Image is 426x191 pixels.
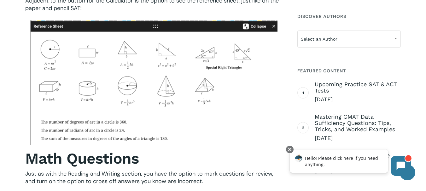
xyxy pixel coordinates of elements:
[297,11,401,22] h4: Discover Authors
[297,31,401,48] span: Select an Author
[298,32,400,46] span: Select an Author
[315,114,401,142] a: Mastering GMAT Data Sufficiency Questions: Tips, Tricks, and Worked Examples [DATE]
[315,81,401,94] span: Upcoming Practice SAT & ACT Tests
[315,134,401,142] span: [DATE]
[30,20,277,145] img: Bluebook Sneak Peak 15
[315,114,401,132] span: Mastering GMAT Data Sufficiency Questions: Tips, Tricks, and Worked Examples
[315,81,401,103] a: Upcoming Practice SAT & ACT Tests [DATE]
[25,149,139,167] b: Math Questions
[283,144,417,182] iframe: Chatbot
[297,65,401,76] h4: Featured Content
[25,170,273,185] span: Just as with the Reading and Writing section, you have the option to mark questions for review, a...
[315,96,401,103] span: [DATE]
